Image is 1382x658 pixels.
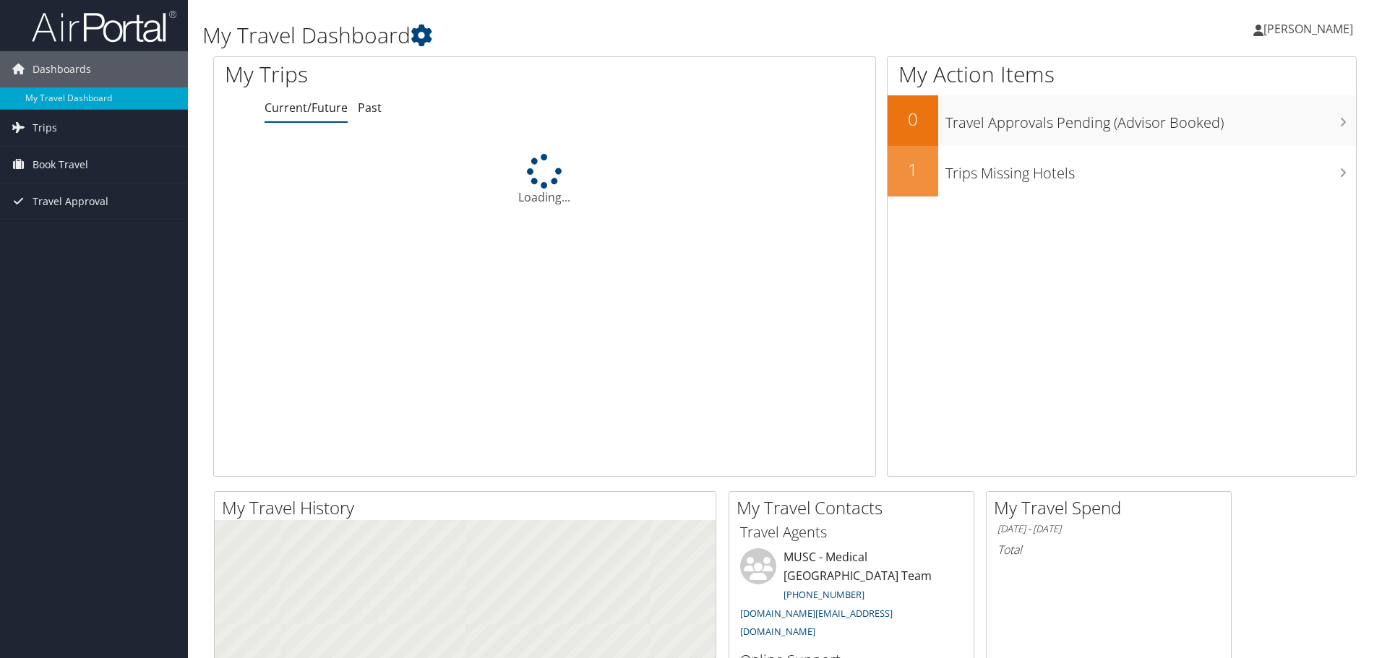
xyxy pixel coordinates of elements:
[225,59,589,90] h1: My Trips
[33,110,57,146] span: Trips
[33,183,108,220] span: Travel Approval
[265,100,348,116] a: Current/Future
[33,51,91,87] span: Dashboards
[888,146,1356,196] a: 1Trips Missing Hotels
[222,495,716,520] h2: My Travel History
[358,100,382,116] a: Past
[784,588,864,601] a: [PHONE_NUMBER]
[32,9,176,43] img: airportal-logo.png
[997,522,1220,536] h6: [DATE] - [DATE]
[214,154,875,206] div: Loading...
[1253,7,1368,51] a: [PERSON_NAME]
[33,147,88,183] span: Book Travel
[888,59,1356,90] h1: My Action Items
[888,95,1356,146] a: 0Travel Approvals Pending (Advisor Booked)
[888,157,938,182] h2: 1
[737,495,974,520] h2: My Travel Contacts
[994,495,1231,520] h2: My Travel Spend
[1263,21,1353,37] span: [PERSON_NAME]
[740,607,893,638] a: [DOMAIN_NAME][EMAIL_ADDRESS][DOMAIN_NAME]
[202,20,979,51] h1: My Travel Dashboard
[740,522,963,542] h3: Travel Agents
[888,107,938,131] h2: 0
[997,542,1220,558] h6: Total
[733,548,970,644] li: MUSC - Medical [GEOGRAPHIC_DATA] Team
[945,105,1356,133] h3: Travel Approvals Pending (Advisor Booked)
[945,156,1356,183] h3: Trips Missing Hotels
